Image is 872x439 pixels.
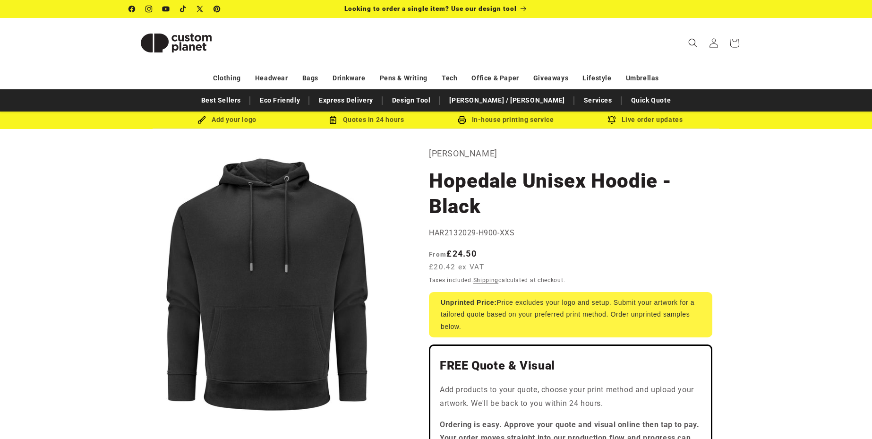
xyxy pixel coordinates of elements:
[380,70,427,86] a: Pens & Writing
[197,116,206,124] img: Brush Icon
[429,228,514,237] span: HAR2132029-H900-XXS
[429,275,712,285] div: Taxes included. calculated at checkout.
[129,146,405,422] media-gallery: Gallery Viewer
[255,92,305,109] a: Eco Friendly
[582,70,611,86] a: Lifestyle
[429,250,446,258] span: From
[471,70,519,86] a: Office & Paper
[445,92,569,109] a: [PERSON_NAME] / [PERSON_NAME]
[329,116,337,124] img: Order Updates Icon
[436,114,575,126] div: In-house printing service
[579,92,617,109] a: Services
[626,70,659,86] a: Umbrellas
[607,116,616,124] img: Order updates
[683,33,703,53] summary: Search
[302,70,318,86] a: Bags
[255,70,288,86] a: Headwear
[387,92,436,109] a: Design Tool
[157,114,297,126] div: Add your logo
[533,70,568,86] a: Giveaways
[626,92,676,109] a: Quick Quote
[213,70,241,86] a: Clothing
[344,5,517,12] span: Looking to order a single item? Use our design tool
[429,168,712,219] h1: Hopedale Unisex Hoodie - Black
[197,92,246,109] a: Best Sellers
[297,114,436,126] div: Quotes in 24 hours
[440,358,701,373] h2: FREE Quote & Visual
[473,277,499,284] a: Shipping
[429,146,712,161] p: [PERSON_NAME]
[429,262,484,273] span: £20.42 ex VAT
[575,114,715,126] div: Live order updates
[458,116,466,124] img: In-house printing
[314,92,378,109] a: Express Delivery
[440,383,701,411] p: Add products to your quote, choose your print method and upload your artwork. We'll be back to yo...
[429,292,712,337] div: Price excludes your logo and setup. Submit your artwork for a tailored quote based on your prefer...
[442,70,457,86] a: Tech
[441,299,497,306] strong: Unprinted Price:
[429,249,477,258] strong: £24.50
[129,22,223,64] img: Custom Planet
[126,18,227,68] a: Custom Planet
[333,70,365,86] a: Drinkware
